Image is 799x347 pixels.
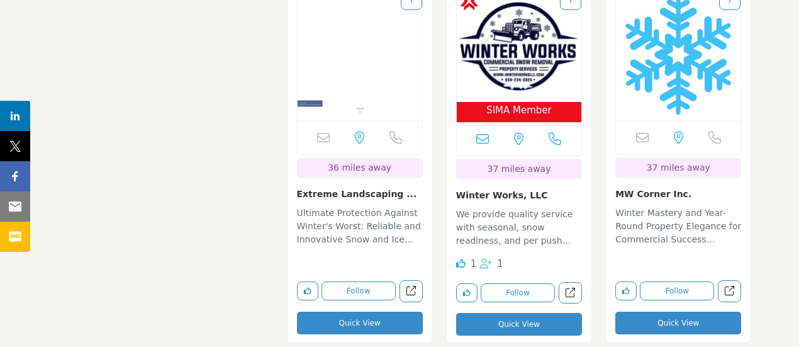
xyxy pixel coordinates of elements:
[647,162,710,173] span: 37 miles away
[297,203,423,249] a: Ultimate Protection Against Winter's Worst: Reliable and Innovative Snow and Ice Management Solut...
[297,282,318,300] button: Like listing
[718,280,741,302] a: Open mw-corner-inc in new tab
[321,282,396,300] button: Follow
[456,208,582,250] p: We provide quality service with seasonal, snow readiness, and per push contracts with a variety o...
[615,312,741,334] button: Quick View
[297,187,423,200] h3: Extreme Landscaping LLC
[456,188,582,202] h3: Winter Works, LLC
[456,259,466,268] i: Like
[559,282,582,304] a: Open winter-works-llc in new tab
[497,258,503,270] span: 1
[480,257,503,271] div: Followers
[456,205,582,250] a: We provide quality service with seasonal, snow readiness, and per push contracts with a variety o...
[481,283,555,302] button: Follow
[297,189,417,199] a: Extreme Landscaping ...
[297,312,423,334] button: Quick View
[328,162,391,173] span: 36 miles away
[486,103,552,118] span: SIMA Member
[456,283,478,302] button: Like listing
[615,189,691,199] a: MW Corner Inc.
[297,207,423,249] p: Ultimate Protection Against Winter's Worst: Reliable and Innovative Snow and Ice Management Solut...
[488,164,551,174] span: 37 miles away
[456,313,582,336] button: Quick View
[615,282,637,300] button: Like listing
[615,207,741,249] p: Winter Mastery and Year-Round Property Elegance for Commercial Success Specializing in commercial...
[456,190,548,200] a: Winter Works, LLC
[399,280,423,302] a: Open extreme-landscaping-llc in new tab
[615,187,741,200] h3: MW Corner Inc.
[640,282,714,300] button: Follow
[471,258,477,270] span: 1
[615,203,741,249] a: Winter Mastery and Year-Round Property Elegance for Commercial Success Specializing in commercial...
